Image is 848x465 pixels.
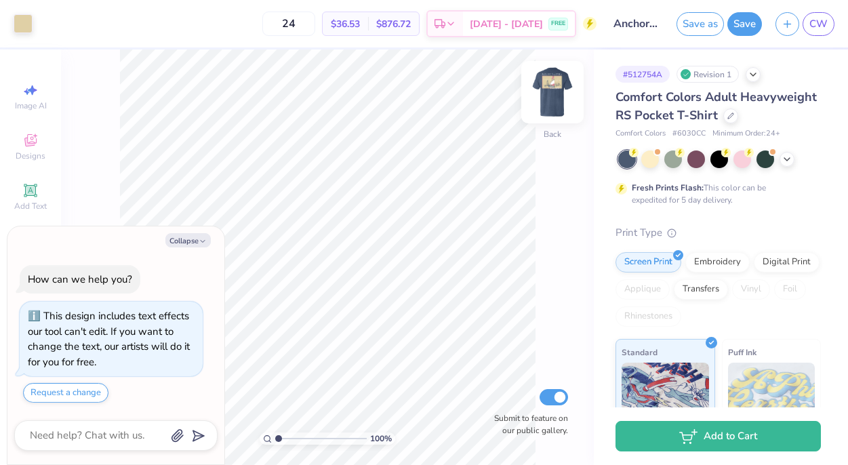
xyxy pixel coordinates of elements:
div: Rhinestones [615,306,681,327]
button: Request a change [23,383,108,403]
button: Collapse [165,233,211,247]
span: FREE [551,19,565,28]
img: Puff Ink [728,363,815,430]
span: 100 % [370,432,392,445]
div: Applique [615,279,670,300]
div: Embroidery [685,252,750,272]
button: Add to Cart [615,421,821,451]
span: Comfort Colors [615,128,666,140]
span: [DATE] - [DATE] [470,17,543,31]
button: Save [727,12,762,36]
div: Screen Print [615,252,681,272]
span: Comfort Colors Adult Heavyweight RS Pocket T-Shirt [615,89,817,123]
input: Untitled Design [603,10,670,37]
div: Back [544,128,561,140]
strong: Fresh Prints Flash: [632,182,704,193]
span: Minimum Order: 24 + [712,128,780,140]
img: Standard [622,363,709,430]
span: $876.72 [376,17,411,31]
span: Image AI [15,100,47,111]
div: This color can be expedited for 5 day delivery. [632,182,799,206]
span: # 6030CC [672,128,706,140]
div: This design includes text effects our tool can't edit. If you want to change the text, our artist... [28,309,190,369]
div: Revision 1 [677,66,739,83]
span: Add Text [14,201,47,211]
span: Standard [622,345,658,359]
div: Vinyl [732,279,770,300]
span: Designs [16,150,45,161]
div: # 512754A [615,66,670,83]
div: Print Type [615,225,821,241]
input: – – [262,12,315,36]
span: Puff Ink [728,345,756,359]
div: Transfers [674,279,728,300]
div: How can we help you? [28,272,132,286]
button: Save as [677,12,724,36]
span: CW [809,16,828,32]
div: Digital Print [754,252,820,272]
a: CW [803,12,834,36]
div: Foil [774,279,806,300]
img: Back [525,65,580,119]
span: $36.53 [331,17,360,31]
label: Submit to feature on our public gallery. [487,412,568,437]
